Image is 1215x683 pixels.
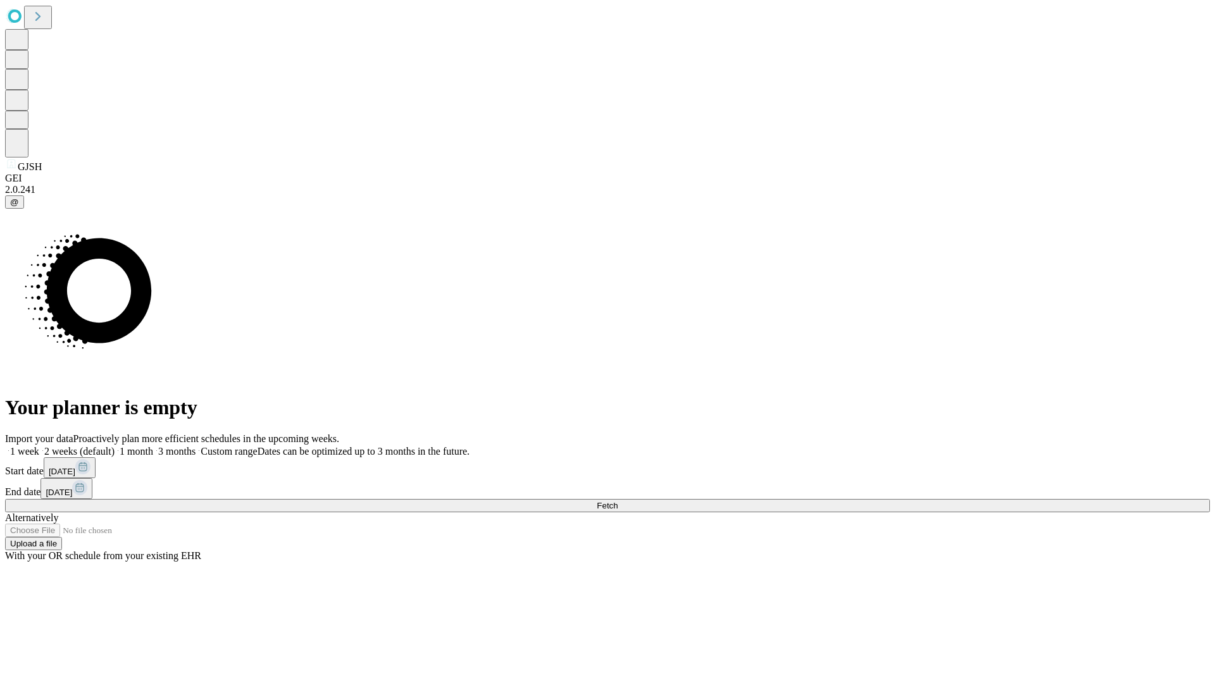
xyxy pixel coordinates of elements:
span: Custom range [201,446,257,457]
div: End date [5,478,1210,499]
span: Dates can be optimized up to 3 months in the future. [258,446,470,457]
span: Alternatively [5,512,58,523]
span: Fetch [597,501,618,510]
span: @ [10,197,19,207]
div: Start date [5,457,1210,478]
h1: Your planner is empty [5,396,1210,419]
button: [DATE] [44,457,96,478]
span: [DATE] [49,467,75,476]
span: With your OR schedule from your existing EHR [5,550,201,561]
button: Upload a file [5,537,62,550]
span: 1 month [120,446,153,457]
span: 2 weeks (default) [44,446,115,457]
div: 2.0.241 [5,184,1210,195]
button: [DATE] [40,478,92,499]
span: Proactively plan more efficient schedules in the upcoming weeks. [73,433,339,444]
span: [DATE] [46,488,72,497]
span: 1 week [10,446,39,457]
span: 3 months [158,446,196,457]
div: GEI [5,173,1210,184]
button: Fetch [5,499,1210,512]
span: GJSH [18,161,42,172]
button: @ [5,195,24,209]
span: Import your data [5,433,73,444]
